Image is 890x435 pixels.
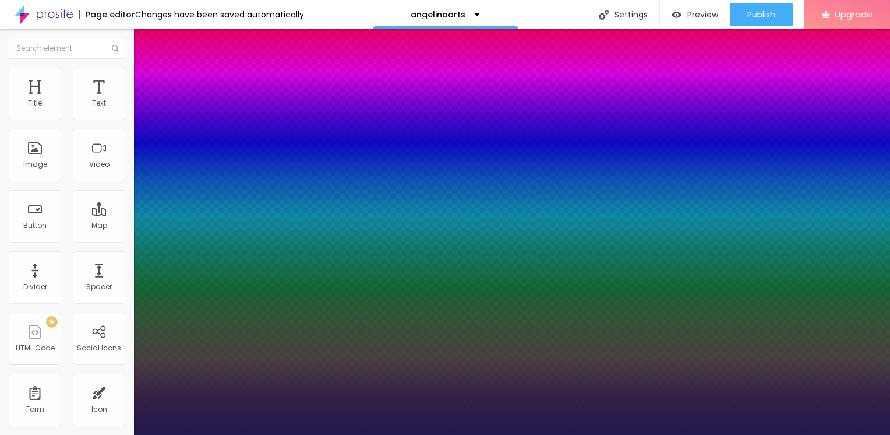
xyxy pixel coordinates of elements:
img: view-1.svg [672,10,681,20]
button: Preview [660,3,730,26]
img: Icone [599,10,609,20]
span: Preview [687,10,718,19]
div: Spacer [86,283,112,291]
img: Icone [112,45,119,52]
div: Divider [23,283,47,291]
div: Page editor [79,10,135,19]
div: Changes have been saved automatically [135,10,304,19]
div: Image [23,160,47,169]
span: Publish [747,10,775,19]
div: Text [92,99,106,107]
div: Map [91,222,107,230]
input: Search element [9,38,125,59]
div: Social Icons [77,344,121,352]
div: Form [26,405,44,413]
p: angelinaarts [411,10,465,19]
div: Icon [91,405,107,413]
button: Publish [730,3,793,26]
div: Title [28,99,42,107]
div: Video [89,160,110,169]
span: Upgrade [835,9,873,19]
div: HTML Code [16,344,55,352]
div: Button [23,222,47,230]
